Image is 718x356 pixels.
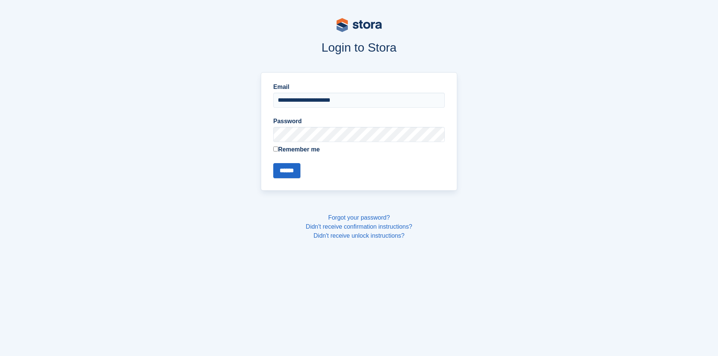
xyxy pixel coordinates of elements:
[328,214,390,221] a: Forgot your password?
[273,117,445,126] label: Password
[117,41,601,54] h1: Login to Stora
[273,145,445,154] label: Remember me
[273,147,278,151] input: Remember me
[314,232,404,239] a: Didn't receive unlock instructions?
[306,223,412,230] a: Didn't receive confirmation instructions?
[337,18,382,32] img: stora-logo-53a41332b3708ae10de48c4981b4e9114cc0af31d8433b30ea865607fb682f29.svg
[273,83,445,92] label: Email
